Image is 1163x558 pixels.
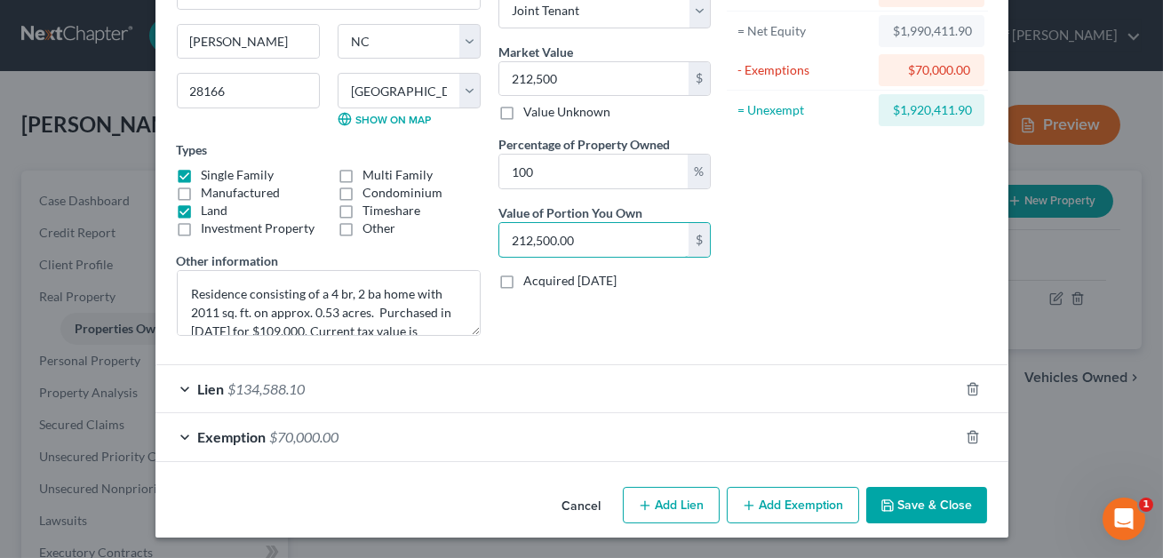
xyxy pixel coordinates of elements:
button: Add Lien [623,487,720,524]
input: Enter city... [178,25,319,59]
label: Single Family [202,166,275,184]
label: Percentage of Property Owned [498,135,670,154]
a: Show on Map [338,112,431,126]
label: Investment Property [202,219,315,237]
label: Other information [177,251,279,270]
label: Value Unknown [523,103,610,121]
div: = Net Equity [737,22,872,40]
label: Other [362,219,395,237]
button: Add Exemption [727,487,859,524]
span: 1 [1139,498,1153,512]
div: - Exemptions [737,61,872,79]
label: Market Value [498,43,573,61]
span: $70,000.00 [270,428,339,445]
span: Exemption [198,428,267,445]
div: $ [689,223,710,257]
label: Types [177,140,208,159]
div: $1,990,411.90 [893,22,970,40]
div: $ [689,62,710,96]
div: % [688,155,710,188]
iframe: Intercom live chat [1103,498,1145,540]
label: Timeshare [362,202,420,219]
button: Save & Close [866,487,987,524]
div: = Unexempt [737,101,872,119]
span: Lien [198,380,225,397]
label: Condominium [362,184,442,202]
label: Land [202,202,228,219]
label: Acquired [DATE] [523,272,617,290]
button: Cancel [548,489,616,524]
input: 0.00 [499,155,688,188]
label: Manufactured [202,184,281,202]
label: Value of Portion You Own [498,203,642,222]
div: $1,920,411.90 [893,101,970,119]
input: 0.00 [499,62,689,96]
input: 0.00 [499,223,689,257]
label: Multi Family [362,166,433,184]
div: $70,000.00 [893,61,970,79]
input: Enter zip... [177,73,320,108]
span: $134,588.10 [228,380,306,397]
